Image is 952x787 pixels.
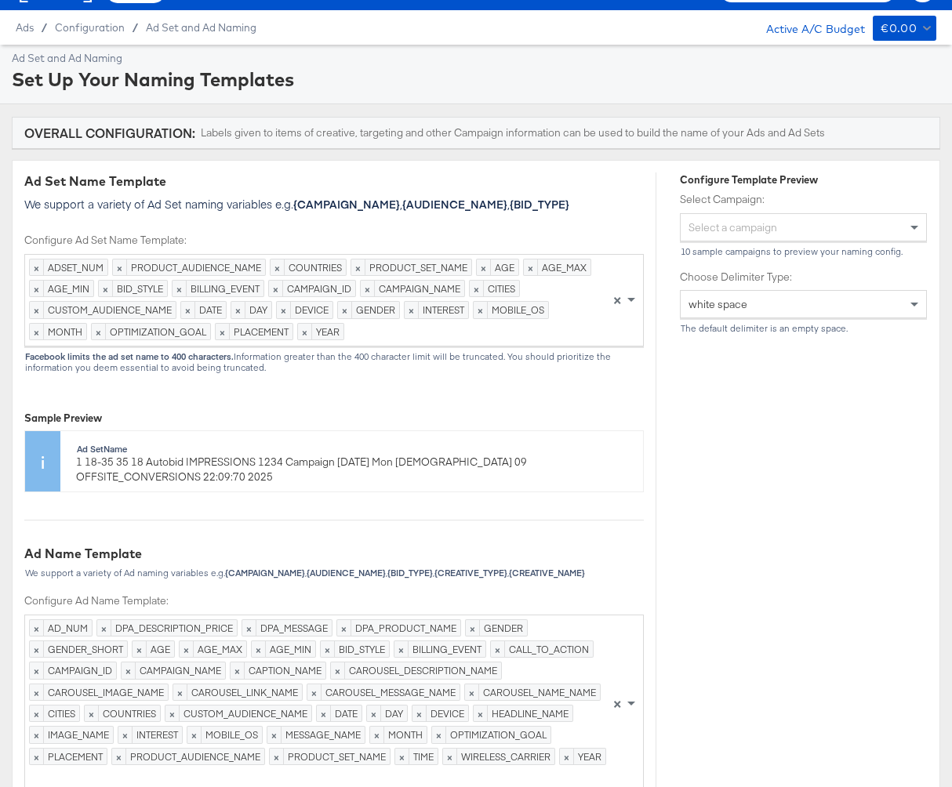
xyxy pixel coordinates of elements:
[351,620,460,636] span: DPA_PRODUCT_NAME
[345,662,501,678] span: CAROUSEL_DESCRIPTION_NAME
[242,620,256,636] span: ×
[24,172,644,190] div: Ad Set Name Template
[24,411,644,426] div: Sample Preview
[76,455,586,484] div: 1 18-35 35 18 Autobid IMPRESSIONS 1234 Campaign [DATE] Mon [DEMOGRAPHIC_DATA] 09 OFFSITE_CONVERSI...
[112,749,126,764] span: ×
[216,324,230,339] span: ×
[477,259,491,275] span: ×
[34,21,55,34] span: /
[321,641,335,657] span: ×
[194,641,246,657] span: AGE_MAX
[225,567,305,578] strong: {CAMPAIGN_NAME}
[610,255,623,346] span: Clear all
[322,684,460,700] span: CAROUSEL_MESSAGE_NAME
[92,324,106,339] span: ×
[99,281,113,296] span: ×
[44,727,113,742] span: IMAGE_NAME
[202,727,262,742] span: MOBILE_OS
[337,620,351,636] span: ×
[44,302,176,317] span: CUSTOM_AUDIENCE_NAME
[457,749,554,764] span: WIRELESS_CARRIER
[30,749,44,764] span: ×
[479,684,600,700] span: CAROUSEL_NAME_NAME
[24,568,644,578] div: We support a variety of Ad naming variables e.g. , , , ,
[881,19,917,38] div: €0.00
[680,246,927,257] div: 10 sample campaigns to preview your naming config.
[317,705,331,721] span: ×
[394,641,409,657] span: ×
[106,324,210,339] span: OPTIMIZATION_GOAL
[370,727,384,742] span: ×
[30,641,44,657] span: ×
[293,196,400,212] strong: {CAMPAIGN_NAME}
[681,214,926,241] div: Select a campaign
[256,620,332,636] span: DPA_MESSAGE
[560,749,574,764] span: ×
[127,259,265,275] span: PRODUCT_AUDIENCE_NAME
[252,641,266,657] span: ×
[443,749,457,764] span: ×
[491,641,505,657] span: ×
[44,684,168,700] span: CAROUSEL_IMAGE_NAME
[187,281,263,296] span: BILLING_EVENT
[113,259,127,275] span: ×
[395,749,409,764] span: ×
[488,302,548,317] span: MOBILE_OS
[284,749,390,764] span: PRODUCT_SET_NAME
[402,196,507,212] strong: {AUDIENCE_NAME}
[245,302,271,317] span: DAY
[44,641,127,657] span: GENDER_SHORT
[277,302,291,317] span: ×
[484,281,519,296] span: CITIES
[491,259,518,275] span: AGE
[384,727,427,742] span: MONTH
[405,302,419,317] span: ×
[335,641,389,657] span: BID_STYLE
[230,324,293,339] span: PLACEMENT
[30,259,44,275] span: ×
[55,21,125,34] span: Configuration
[24,351,644,373] div: Information greater than the 400 character limit will be truncated. You should prioritize the inf...
[133,641,147,657] span: ×
[465,684,479,700] span: ×
[271,259,285,275] span: ×
[689,297,747,311] span: white space
[99,705,160,721] span: COUNTRIES
[44,749,107,764] span: PLACEMENT
[680,192,927,207] label: Select Campaign:
[574,749,605,764] span: YEAR
[282,727,365,742] span: MESSAGE_NAME
[30,727,44,742] span: ×
[30,662,44,678] span: ×
[180,705,311,721] span: CUSTOM_AUDIENCE_NAME
[136,662,225,678] span: CAMPAIGN_NAME
[427,705,468,721] span: DEVICE
[750,16,865,39] div: Active A/C Budget
[44,281,93,296] span: AGE_MIN
[245,662,325,678] span: CAPTION_NAME
[470,281,484,296] span: ×
[505,641,593,657] span: CALL_TO_ACTION
[44,259,107,275] span: ADSET_NUM
[613,695,621,709] span: ×
[434,567,507,578] strong: {CREATIVE_TYPE}
[181,302,195,317] span: ×
[269,281,283,296] span: ×
[298,324,312,339] span: ×
[680,323,927,334] div: The default delimiter is an empty space.
[466,620,480,636] span: ×
[133,727,182,742] span: INTEREST
[524,259,538,275] span: ×
[267,727,282,742] span: ×
[409,749,438,764] span: TIME
[201,125,825,140] div: Labels given to items of creative, targeting and other Campaign information can be used to build ...
[510,196,569,212] strong: {BID_TYPE}
[480,620,527,636] span: GENDER
[446,727,550,742] span: OPTIMIZATION_GOAL
[351,259,365,275] span: ×
[173,684,187,700] span: ×
[44,324,86,339] span: MONTH
[387,567,433,578] strong: {BID_TYPE}
[375,281,464,296] span: CAMPAIGN_NAME
[187,684,302,700] span: CAROUSEL_LINK_NAME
